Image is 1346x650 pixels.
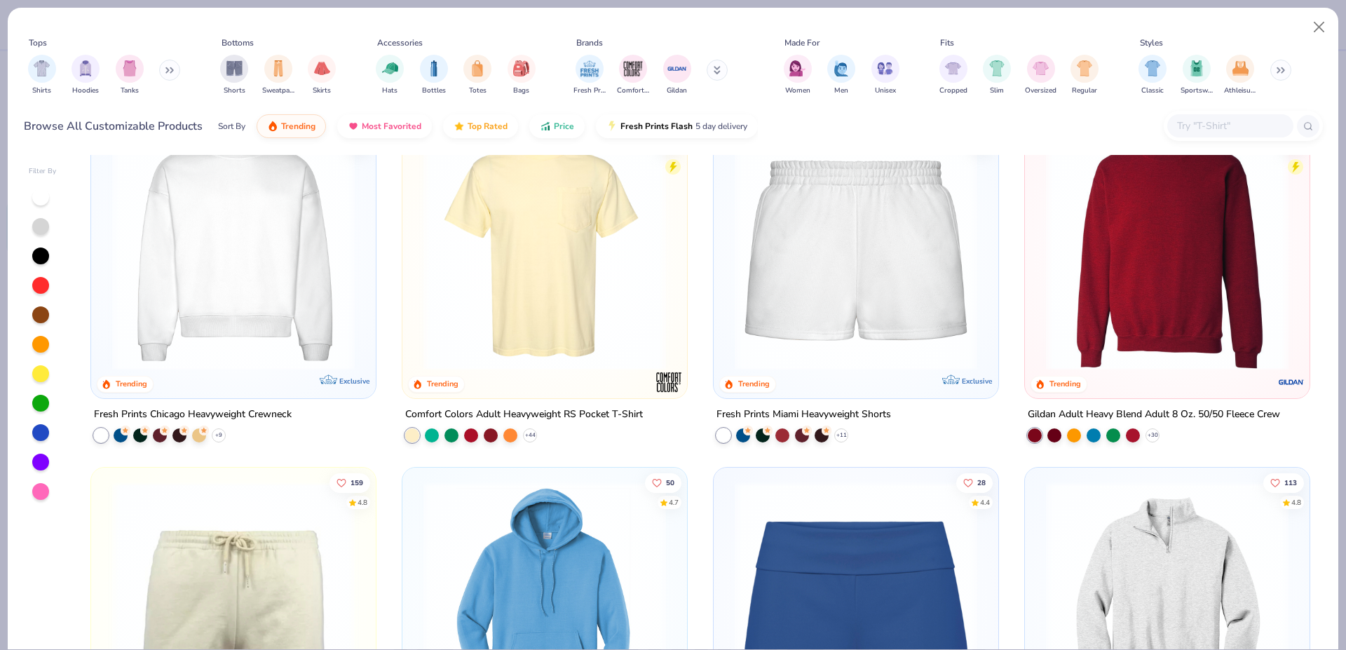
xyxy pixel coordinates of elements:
span: Top Rated [468,121,508,132]
span: Athleisure [1224,86,1256,96]
div: Filter By [29,166,57,177]
div: Sort By [218,120,245,133]
span: Slim [990,86,1004,96]
span: Tanks [121,86,139,96]
button: filter button [376,55,404,96]
span: Men [834,86,848,96]
div: Comfort Colors Adult Heavyweight RS Pocket T-Shirt [405,406,643,424]
img: Athleisure Image [1232,60,1249,76]
span: Shirts [32,86,51,96]
div: Brands [576,36,603,49]
div: filter for Oversized [1025,55,1056,96]
img: Fresh Prints Image [579,58,600,79]
span: Shorts [224,86,245,96]
span: Classic [1141,86,1164,96]
button: filter button [871,55,899,96]
span: Bottles [422,86,446,96]
span: 28 [977,479,986,486]
img: Shirts Image [34,60,50,76]
span: Unisex [875,86,896,96]
button: filter button [116,55,144,96]
img: trending.gif [267,121,278,132]
div: filter for Fresh Prints [573,55,606,96]
input: Try "T-Shirt" [1176,118,1284,134]
div: filter for Athleisure [1224,55,1256,96]
span: 50 [666,479,674,486]
button: filter button [1224,55,1256,96]
button: Most Favorited [337,114,432,138]
img: Hoodies Image [78,60,93,76]
span: + 11 [836,431,846,440]
div: Fresh Prints Chicago Heavyweight Crewneck [94,406,292,424]
span: Bags [513,86,529,96]
button: Like [645,473,681,492]
div: filter for Regular [1070,55,1099,96]
div: filter for Hats [376,55,404,96]
div: filter for Skirts [308,55,336,96]
img: Hats Image [382,60,398,76]
div: 4.8 [1291,497,1301,508]
img: Regular Image [1077,60,1093,76]
span: Trending [281,121,315,132]
img: Bags Image [513,60,529,76]
button: filter button [663,55,691,96]
img: Women Image [789,60,805,76]
div: filter for Cropped [939,55,967,96]
img: Bottles Image [426,60,442,76]
img: Oversized Image [1033,60,1049,76]
button: Close [1306,14,1333,41]
button: filter button [72,55,100,96]
img: Classic Image [1145,60,1161,76]
img: a88b619d-8dd7-4971-8a75-9e7ec3244d54 [984,128,1240,370]
div: filter for Comfort Colors [617,55,649,96]
img: most_fav.gif [348,121,359,132]
img: Slim Image [989,60,1005,76]
button: filter button [827,55,855,96]
div: filter for Bags [508,55,536,96]
button: filter button [573,55,606,96]
span: 5 day delivery [695,119,747,135]
img: Gildan Image [667,58,688,79]
span: Comfort Colors [617,86,649,96]
div: filter for Bottles [420,55,448,96]
span: + 9 [215,431,222,440]
span: Totes [469,86,487,96]
div: filter for Men [827,55,855,96]
button: filter button [1070,55,1099,96]
button: Fresh Prints Flash5 day delivery [596,114,758,138]
div: Made For [784,36,820,49]
span: Regular [1072,86,1097,96]
span: Most Favorited [362,121,421,132]
div: Gildan Adult Heavy Blend Adult 8 Oz. 50/50 Fleece Crew [1028,406,1280,424]
button: Top Rated [443,114,518,138]
span: + 30 [1147,431,1157,440]
div: filter for Sportswear [1181,55,1213,96]
img: flash.gif [606,121,618,132]
div: filter for Unisex [871,55,899,96]
div: filter for Women [784,55,812,96]
div: filter for Slim [983,55,1011,96]
button: Like [1263,473,1304,492]
button: filter button [617,55,649,96]
img: Comfort Colors logo [655,368,683,396]
span: Cropped [939,86,967,96]
span: Fresh Prints [573,86,606,96]
button: filter button [508,55,536,96]
div: 4.7 [669,497,679,508]
div: Bottoms [222,36,254,49]
div: filter for Totes [463,55,491,96]
span: + 44 [525,431,536,440]
img: Skirts Image [314,60,330,76]
button: filter button [308,55,336,96]
img: Unisex Image [877,60,893,76]
span: Exclusive [339,377,369,386]
span: Sportswear [1181,86,1213,96]
button: filter button [28,55,56,96]
button: filter button [262,55,294,96]
div: filter for Shirts [28,55,56,96]
div: filter for Tanks [116,55,144,96]
span: Price [554,121,574,132]
div: Fits [940,36,954,49]
img: c7b025ed-4e20-46ac-9c52-55bc1f9f47df [1039,128,1296,370]
img: TopRated.gif [454,121,465,132]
